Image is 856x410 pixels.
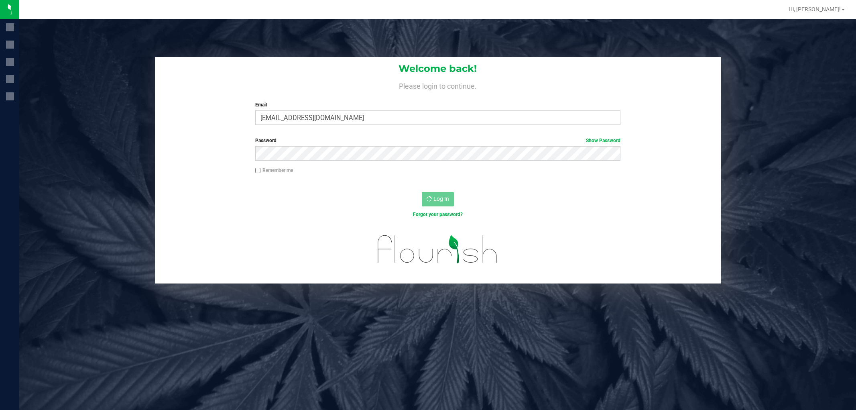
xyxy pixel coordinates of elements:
label: Remember me [255,167,293,174]
h4: Please login to continue. [155,80,721,90]
button: Log In [422,192,454,206]
img: flourish_logo.svg [367,226,508,272]
a: Show Password [586,138,620,143]
span: Hi, [PERSON_NAME]! [789,6,841,12]
a: Forgot your password? [413,212,463,217]
span: Log In [433,196,449,202]
input: Remember me [255,168,261,173]
label: Email [255,101,620,108]
h1: Welcome back! [155,63,721,74]
span: Password [255,138,277,143]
